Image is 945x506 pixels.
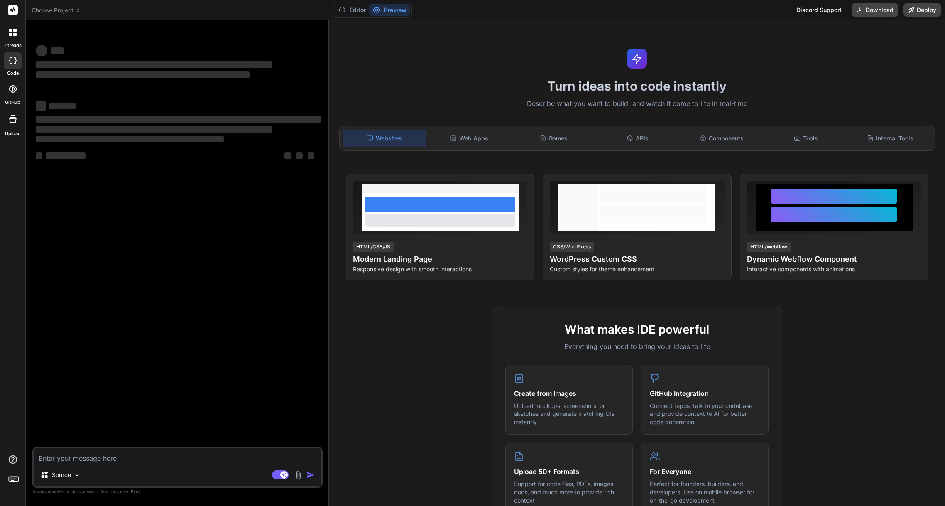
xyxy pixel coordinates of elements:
[428,130,510,147] div: Web Apps
[514,480,624,504] p: Support for code files, PDFs, images, docs, and much more to provide rich context
[650,467,760,477] h4: For Everyone
[849,130,931,147] div: Internal Tools
[32,6,81,15] span: Choose Project
[284,152,291,159] span: ‌
[505,341,769,351] p: Everything you need to bring your ideas to life
[747,253,921,265] h4: Dynamic Webflow Component
[791,3,847,17] div: Discord Support
[514,467,624,477] h4: Upload 50+ Formats
[73,472,81,479] img: Pick Models
[111,489,126,494] span: privacy
[36,101,46,111] span: ‌
[550,242,594,252] div: CSS/WordPress
[747,265,921,273] p: Interactive components with animations
[36,152,42,159] span: ‌
[512,130,595,147] div: Games
[353,242,394,252] div: HTML/CSS/JS
[550,253,724,265] h4: WordPress Custom CSS
[353,253,527,265] h4: Modern Landing Page
[36,61,272,68] span: ‌
[650,480,760,504] p: Perfect for founders, builders, and developers. Use on mobile browser for on-the-go development
[7,70,19,77] label: code
[747,242,791,252] div: HTML/Webflow
[334,98,940,109] p: Describe what you want to build, and watch it come to life in real-time
[764,130,847,147] div: Tools
[550,265,724,273] p: Custom styles for theme enhancement
[49,103,76,109] span: ‌
[36,71,250,78] span: ‌
[296,152,303,159] span: ‌
[505,321,769,338] h2: What makes IDE powerful
[650,388,760,398] h4: GitHub Integration
[369,4,410,16] button: Preview
[32,488,323,496] p: Always double-check its answers. Your in Bind
[4,42,22,49] label: threads
[334,79,940,93] h1: Turn ideas into code instantly
[514,388,624,398] h4: Create from Images
[46,152,86,159] span: ‌
[681,130,763,147] div: Components
[52,471,71,479] p: Source
[343,130,426,147] div: Websites
[903,3,941,17] button: Deploy
[514,402,624,426] p: Upload mockups, screenshots, or sketches and generate matching UIs instantly
[36,136,224,142] span: ‌
[294,470,303,480] img: attachment
[353,265,527,273] p: Responsive design with smooth interactions
[51,47,64,54] span: ‌
[36,126,272,133] span: ‌
[852,3,898,17] button: Download
[36,45,47,56] span: ‌
[335,4,369,16] button: Editor
[650,402,760,426] p: Connect repos, talk to your codebase, and provide context to AI for better code generation
[308,152,314,159] span: ‌
[5,99,20,106] label: GitHub
[596,130,679,147] div: APIs
[36,116,321,123] span: ‌
[306,471,315,479] img: icon
[5,130,21,137] label: Upload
